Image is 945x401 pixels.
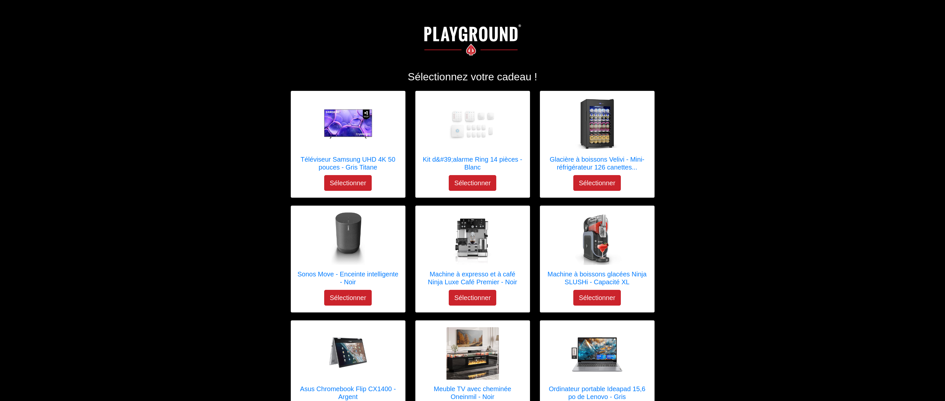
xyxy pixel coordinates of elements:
[298,385,399,401] h5: Asus Chromebook Flip CX1400 - Argent
[547,270,648,286] h5: Machine à boissons glacées Ninja SLUSHi - Capacité XL
[298,155,399,171] h5: Téléviseur Samsung UHD 4K 50 pouces - Gris Titane
[446,98,499,150] img: Ring Alarm 14-Piece Home Security System
[298,270,399,286] h5: Sonos Move - Enceinte intelligente - Noir
[324,290,372,306] button: Sélectionner
[547,98,648,175] a: Velivi Beverage Cooler - 126 Can Mini Fridge - Glass Door Glacière à boissons Velivi - Mini-réfri...
[547,212,648,290] a: Ninja SLUSHi Frozen Drink Maker - XL Capacity Machine à boissons glacées Ninja SLUSHi - Capacité XL
[571,212,623,265] img: Ninja SLUSHi Frozen Drink Maker - XL Capacity
[571,327,623,380] img: Lenovo Ideapad 15.6" Laptop - Grey
[422,212,523,290] a: Ninja Luxe Café Premier 2-in-1 Espresso & Coffee System - Black Machine à expresso et à café Ninj...
[420,16,525,63] img: Logo
[298,212,399,290] a: Sonos Move - Smart Speaker - Black Sonos Move - Enceinte intelligente - Noir
[573,290,621,306] button: Sélectionner
[446,212,499,265] img: Ninja Luxe Café Premier 2-in-1 Espresso & Coffee System - Black
[547,385,648,401] h5: Ordinateur portable Ideapad 15,6 po de Lenovo - Gris
[322,107,374,142] img: SAMSUNG 50-Inch U8000 Crystal UHD 4k Smart TV
[422,155,523,171] h5: Kit d&#39;alarme Ring 14 pièces - Blanc
[446,327,499,380] img: oneinmil Fireplace TV Stand - Black
[324,175,372,191] button: Sélectionner
[291,70,655,83] h2: Sélectionnez votre cadeau !
[547,155,648,171] h5: Glacière à boissons Velivi - Mini-réfrigérateur 126 canettes...
[298,98,399,175] a: SAMSUNG 50-Inch U8000 Crystal UHD 4k Smart TV Téléviseur Samsung UHD 4K 50 pouces - Gris Titane
[422,98,523,175] a: Ring Alarm 14-Piece Home Security System Kit d&#39;alarme Ring 14 pièces - Blanc
[573,175,621,191] button: Sélectionner
[322,212,374,265] img: Sonos Move - Smart Speaker - Black
[571,98,623,150] img: Velivi Beverage Cooler - 126 Can Mini Fridge - Glass Door
[449,290,496,306] button: Sélectionner
[422,385,523,401] h5: Meuble TV avec cheminée Oneinmil - Noir
[322,327,374,380] img: Asus Chromebook Flip CX1 - Silver
[422,270,523,286] h5: Machine à expresso et à café Ninja Luxe Café Premier - Noir
[449,175,496,191] button: Sélectionner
